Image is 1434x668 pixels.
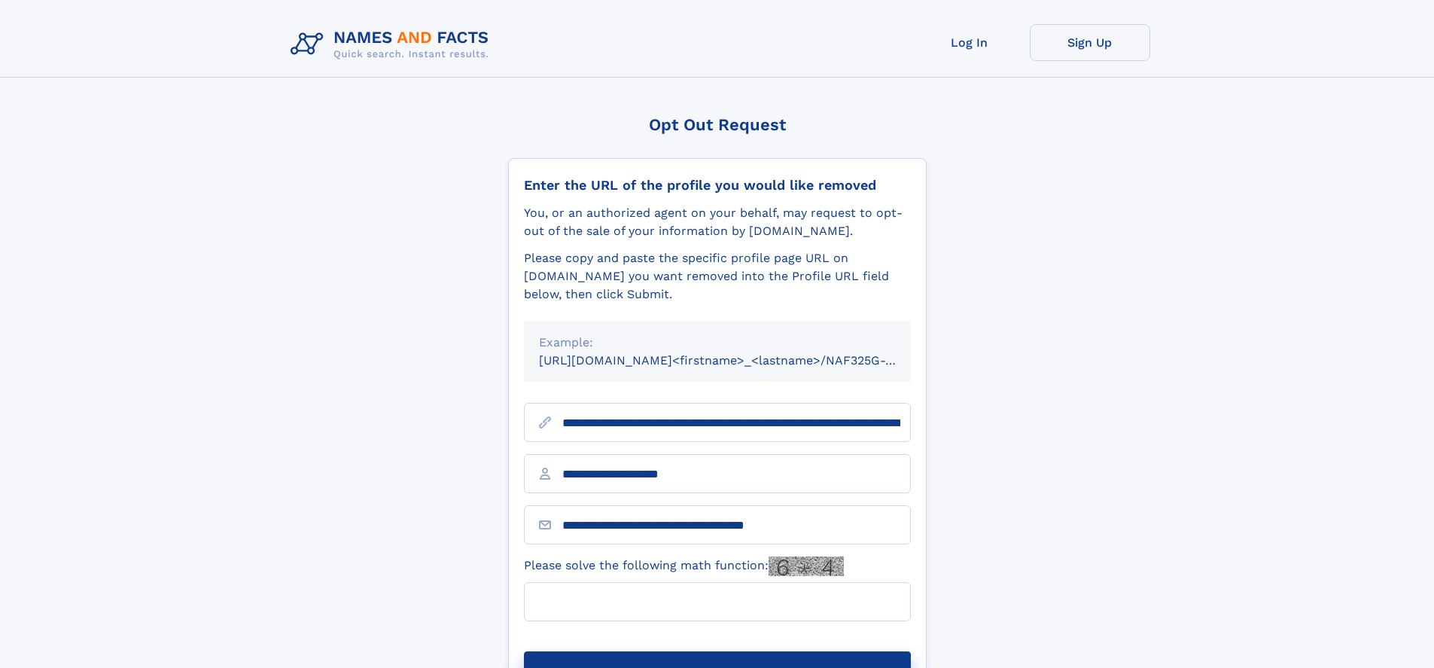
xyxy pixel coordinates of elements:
div: Enter the URL of the profile you would like removed [524,177,911,194]
div: Opt Out Request [508,115,927,134]
a: Log In [909,24,1030,61]
div: You, or an authorized agent on your behalf, may request to opt-out of the sale of your informatio... [524,204,911,240]
small: [URL][DOMAIN_NAME]<firstname>_<lastname>/NAF325G-xxxxxxxx [539,353,939,368]
div: Example: [539,334,896,352]
div: Please copy and paste the specific profile page URL on [DOMAIN_NAME] you want removed into the Pr... [524,249,911,303]
img: Logo Names and Facts [285,24,501,65]
label: Please solve the following math function: [524,557,844,576]
a: Sign Up [1030,24,1150,61]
